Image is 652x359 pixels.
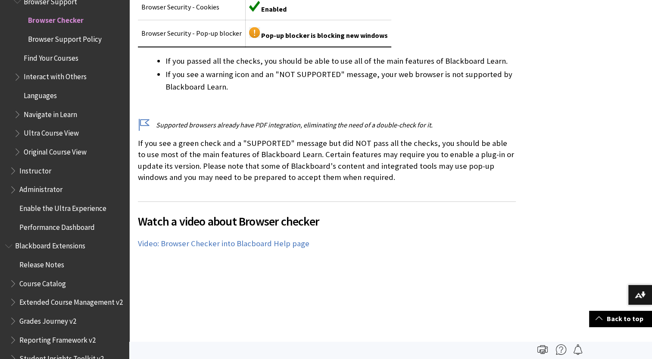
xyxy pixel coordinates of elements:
[24,88,57,100] span: Languages
[19,201,106,213] span: Enable the Ultra Experience
[537,344,548,355] img: Print
[261,5,287,13] span: Enabled
[165,68,516,93] li: If you see a warning icon and an "NOT SUPPORTED" message, your web browser is not supported by Bl...
[24,145,87,156] span: Original Course View
[19,276,66,288] span: Course Catalog
[28,13,84,25] span: Browser Checker
[138,212,516,230] span: Watch a video about Browser checker
[24,51,78,62] span: Find Your Courses
[19,164,51,175] span: Instructor
[19,295,123,306] span: Extended Course Management v2
[19,333,96,344] span: Reporting Framework v2
[15,239,85,251] span: Blackboard Extensions
[19,314,76,325] span: Grades Journey v2
[556,344,566,355] img: More help
[249,27,260,38] img: Yellow warning icon
[19,220,95,232] span: Performance Dashboard
[24,107,77,119] span: Navigate in Learn
[138,138,516,183] p: If you see a green check and a "SUPPORTED" message but did NOT pass all the checks, you should be...
[261,31,388,40] span: Pop-up blocker is blocking new windows
[19,183,62,194] span: Administrator
[138,20,246,47] td: Browser Security - Pop-up blocker
[573,344,583,355] img: Follow this page
[138,238,309,249] a: Video: Browser Checker into Blacboard Help page
[165,55,516,67] li: If you passed all the checks, you should be able to use all of the main features of Blackboard Le...
[24,70,87,81] span: Interact with Others
[138,120,516,130] p: Supported browsers already have PDF integration, eliminating the need of a double-check for it.
[28,32,102,43] span: Browser Support Policy
[24,126,79,138] span: Ultra Course View
[249,1,260,12] img: Green supported icon
[19,257,64,269] span: Release Notes
[589,311,652,327] a: Back to top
